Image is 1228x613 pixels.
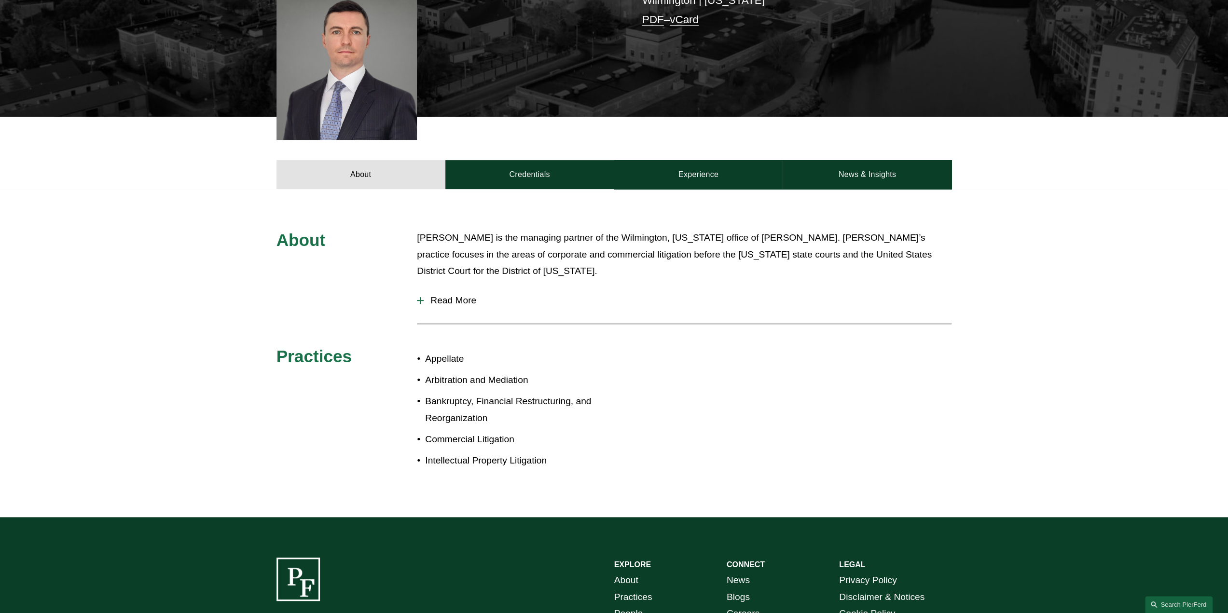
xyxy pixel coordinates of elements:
[276,160,445,189] a: About
[727,560,765,569] strong: CONNECT
[1145,596,1213,613] a: Search this site
[727,589,750,606] a: Blogs
[783,160,952,189] a: News & Insights
[445,160,614,189] a: Credentials
[642,14,664,26] a: PDF
[424,295,952,306] span: Read More
[670,14,699,26] a: vCard
[276,231,326,249] span: About
[839,589,924,606] a: Disclaimer & Notices
[614,560,651,569] strong: EXPLORE
[839,572,897,589] a: Privacy Policy
[425,351,614,368] p: Appellate
[727,572,750,589] a: News
[425,431,614,448] p: Commercial Litigation
[614,572,638,589] a: About
[614,160,783,189] a: Experience
[614,589,652,606] a: Practices
[417,230,952,280] p: [PERSON_NAME] is the managing partner of the Wilmington, [US_STATE] office of [PERSON_NAME]. [PER...
[425,372,614,389] p: Arbitration and Mediation
[425,393,614,426] p: Bankruptcy, Financial Restructuring, and Reorganization
[417,288,952,313] button: Read More
[425,452,614,469] p: Intellectual Property Litigation
[839,560,865,569] strong: LEGAL
[276,347,352,366] span: Practices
